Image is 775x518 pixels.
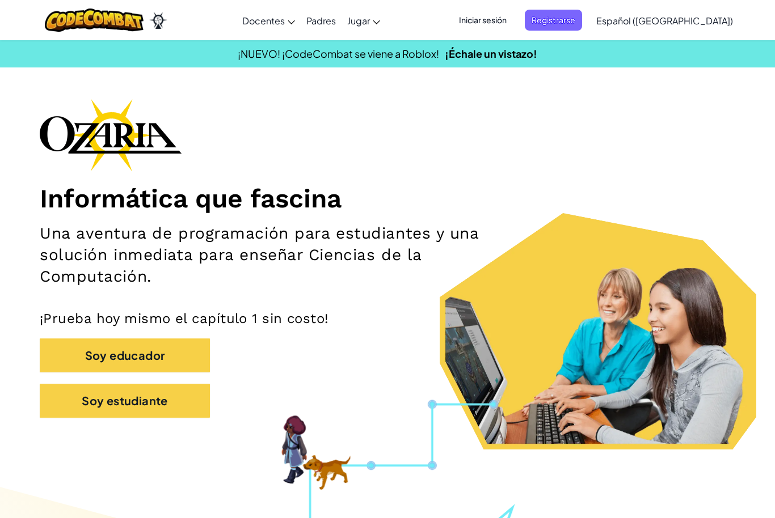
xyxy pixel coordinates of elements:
[40,223,506,287] h2: Una aventura de programación para estudiantes y una solución inmediata para enseñar Ciencias de l...
[45,9,144,32] img: CodeCombat logo
[40,384,210,418] button: Soy estudiante
[445,47,537,60] a: ¡Échale un vistazo!
[40,310,735,327] p: ¡Prueba hoy mismo el capítulo 1 sin costo!
[596,15,733,27] span: Español ([GEOGRAPHIC_DATA])
[149,12,167,29] img: Ozaria
[591,5,739,36] a: Español ([GEOGRAPHIC_DATA])
[347,15,370,27] span: Jugar
[238,47,439,60] span: ¡NUEVO! ¡CodeCombat se viene a Roblox!
[40,99,182,171] img: Ozaria branding logo
[342,5,386,36] a: Jugar
[301,5,342,36] a: Padres
[452,10,513,31] button: Iniciar sesión
[525,10,582,31] button: Registrarse
[40,182,735,214] h1: Informática que fascina
[242,15,285,27] span: Docentes
[237,5,301,36] a: Docentes
[40,338,210,372] button: Soy educador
